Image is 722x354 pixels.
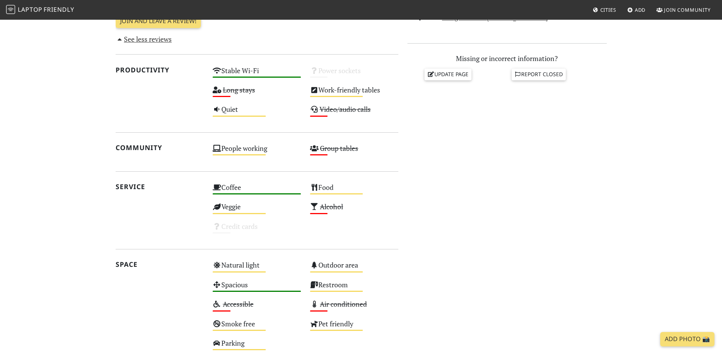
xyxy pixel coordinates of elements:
s: Video/audio calls [319,105,371,114]
div: Outdoor area [305,259,403,278]
span: Friendly [44,5,74,14]
a: Add [624,3,649,17]
div: Stable Wi-Fi [208,64,305,84]
a: Update page [424,69,471,80]
s: Long stays [223,85,255,94]
s: Accessible [223,299,254,309]
h2: Community [116,144,204,152]
span: Laptop [18,5,42,14]
a: Join and leave a review! [116,14,201,28]
div: Power sockets [305,64,403,84]
div: Quiet [208,103,305,122]
img: LaptopFriendly [6,5,15,14]
span: Join Community [664,6,711,13]
span: Cities [600,6,616,13]
div: People working [208,142,305,161]
div: Spacious [208,279,305,298]
div: Veggie [208,200,305,220]
div: Smoke free [208,318,305,337]
s: Group tables [320,144,358,153]
a: Report closed [512,69,566,80]
s: Air conditioned [320,299,367,309]
h2: Productivity [116,66,204,74]
div: Work-friendly tables [305,84,403,103]
div: Coffee [208,181,305,200]
h2: Service [116,183,204,191]
a: Add Photo 📸 [660,332,714,346]
div: Natural light [208,259,305,278]
h2: Space [116,260,204,268]
a: Cities [590,3,619,17]
div: Restroom [305,279,403,298]
span: Add [635,6,646,13]
div: Credit cards [208,220,305,240]
p: Missing or incorrect information? [407,53,607,64]
div: Pet friendly [305,318,403,337]
div: Food [305,181,403,200]
s: Alcohol [320,202,343,211]
a: See less reviews [116,34,172,44]
a: Join Community [653,3,714,17]
a: LaptopFriendly LaptopFriendly [6,3,74,17]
